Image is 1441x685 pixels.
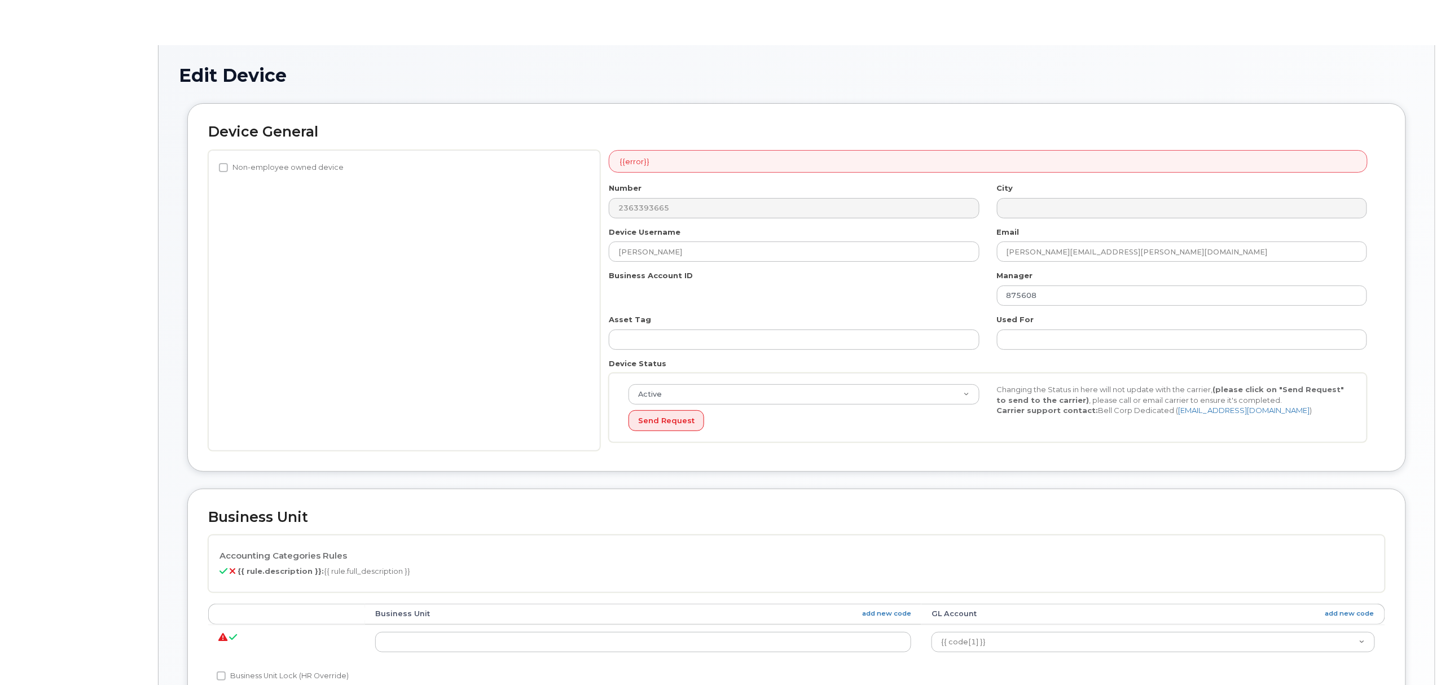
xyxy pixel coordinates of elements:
input: Select manager [997,286,1367,306]
h4: Accounting Categories Rules [219,551,1374,561]
h1: Edit Device [179,65,1414,85]
b: {{ rule.description }}: [238,567,324,576]
strong: (please click on "Send Request" to send to the carrier) [996,385,1344,405]
a: add new code [862,609,911,618]
label: Device Username [609,227,680,238]
label: Device Status [609,358,666,369]
label: Number [609,183,642,194]
label: Non-employee owned device [219,161,344,174]
input: Non-employee owned device [219,163,228,172]
label: Email [997,227,1020,238]
label: Business Unit Lock (HR Override) [217,669,349,683]
button: Send Request [629,410,704,431]
input: Business Unit Lock (HR Override) [217,671,226,680]
label: City [997,183,1013,194]
label: Used For [997,314,1034,325]
label: Business Account ID [609,270,693,281]
h2: Business Unit [208,510,1385,525]
label: Manager [997,270,1033,281]
th: GL Account [921,604,1385,624]
div: {{error}} [609,150,1368,173]
i: {{ unit.errors.join('. ') }} [218,637,227,638]
strong: Carrier support contact: [996,406,1098,415]
th: Business Unit [365,604,922,624]
a: [EMAIL_ADDRESS][DOMAIN_NAME] [1178,406,1310,415]
p: {{ rule.full_description }} [219,566,1374,577]
label: Asset Tag [609,314,651,325]
h2: Device General [208,124,1385,140]
div: Changing the Status in here will not update with the carrier, , please call or email carrier to e... [988,384,1356,416]
a: add new code [1325,609,1374,618]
